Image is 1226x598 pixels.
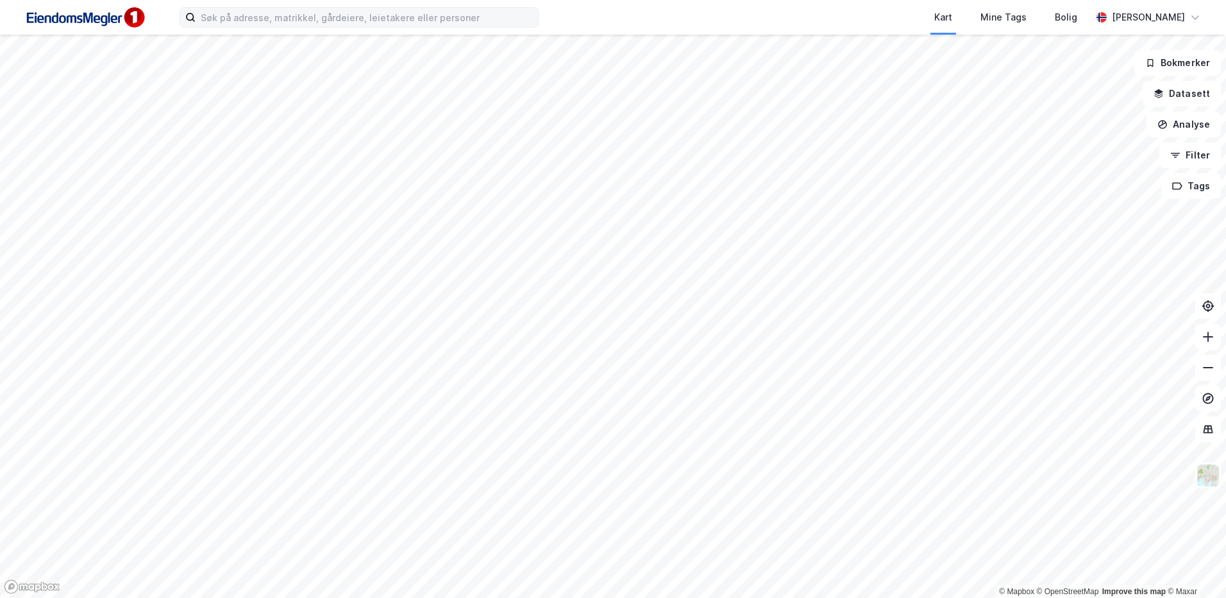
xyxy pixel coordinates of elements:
[934,10,952,25] div: Kart
[1112,10,1185,25] div: [PERSON_NAME]
[1055,10,1077,25] div: Bolig
[1162,536,1226,598] iframe: Chat Widget
[980,10,1027,25] div: Mine Tags
[21,3,149,32] img: F4PB6Px+NJ5v8B7XTbfpPpyloAAAAASUVORK5CYII=
[196,8,538,27] input: Søk på adresse, matrikkel, gårdeiere, leietakere eller personer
